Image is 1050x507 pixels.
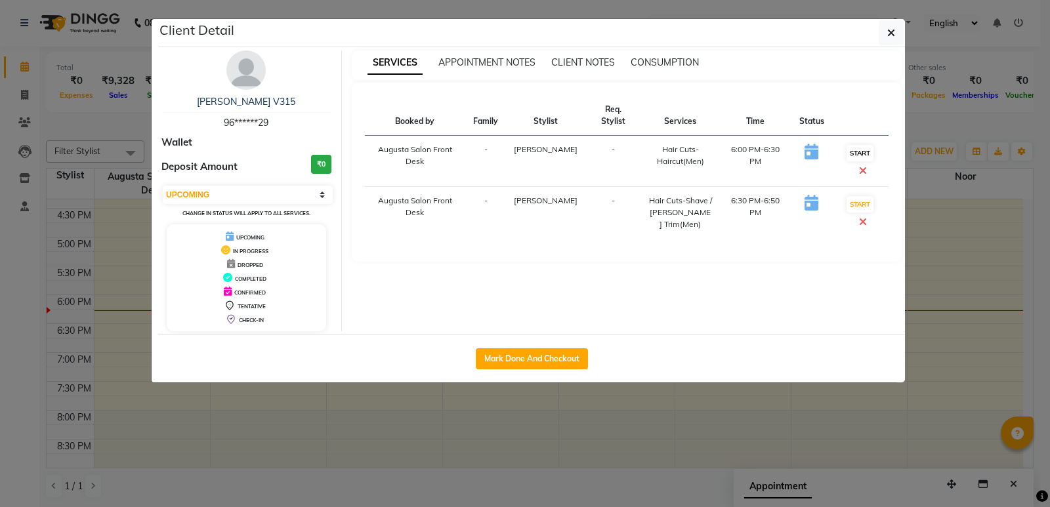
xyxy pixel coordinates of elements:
a: [PERSON_NAME] V315 [197,96,295,108]
td: - [585,187,641,239]
td: Augusta Salon Front Desk [365,136,466,187]
span: DROPPED [238,262,263,268]
span: CONSUMPTION [631,56,699,68]
td: 6:30 PM-6:50 PM [720,187,791,239]
span: CONFIRMED [234,289,266,296]
th: Req. Stylist [585,96,641,136]
span: SERVICES [367,51,423,75]
span: IN PROGRESS [233,248,268,254]
span: APPOINTMENT NOTES [438,56,535,68]
td: - [465,187,506,239]
th: Status [791,96,832,136]
td: 6:00 PM-6:30 PM [720,136,791,187]
span: UPCOMING [236,234,264,241]
button: START [847,145,873,161]
button: Mark Done And Checkout [476,348,588,369]
span: COMPLETED [235,275,266,282]
h3: ₹0 [311,155,331,174]
th: Time [720,96,791,136]
th: Booked by [365,96,466,136]
th: Services [641,96,720,136]
td: - [465,136,506,187]
th: Family [465,96,506,136]
img: avatar [226,51,266,90]
td: Augusta Salon Front Desk [365,187,466,239]
td: - [585,136,641,187]
h5: Client Detail [159,20,234,40]
span: Deposit Amount [161,159,238,174]
span: [PERSON_NAME] [514,195,577,205]
th: Stylist [506,96,585,136]
button: START [847,196,873,213]
span: CHECK-IN [239,317,264,323]
small: Change in status will apply to all services. [182,210,310,216]
div: Hair Cuts-Shave / [PERSON_NAME] Trim(Men) [649,195,712,230]
span: TENTATIVE [238,303,266,310]
span: CLIENT NOTES [551,56,615,68]
span: [PERSON_NAME] [514,144,577,154]
div: Hair Cuts-Haircut(Men) [649,144,712,167]
span: Wallet [161,135,192,150]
